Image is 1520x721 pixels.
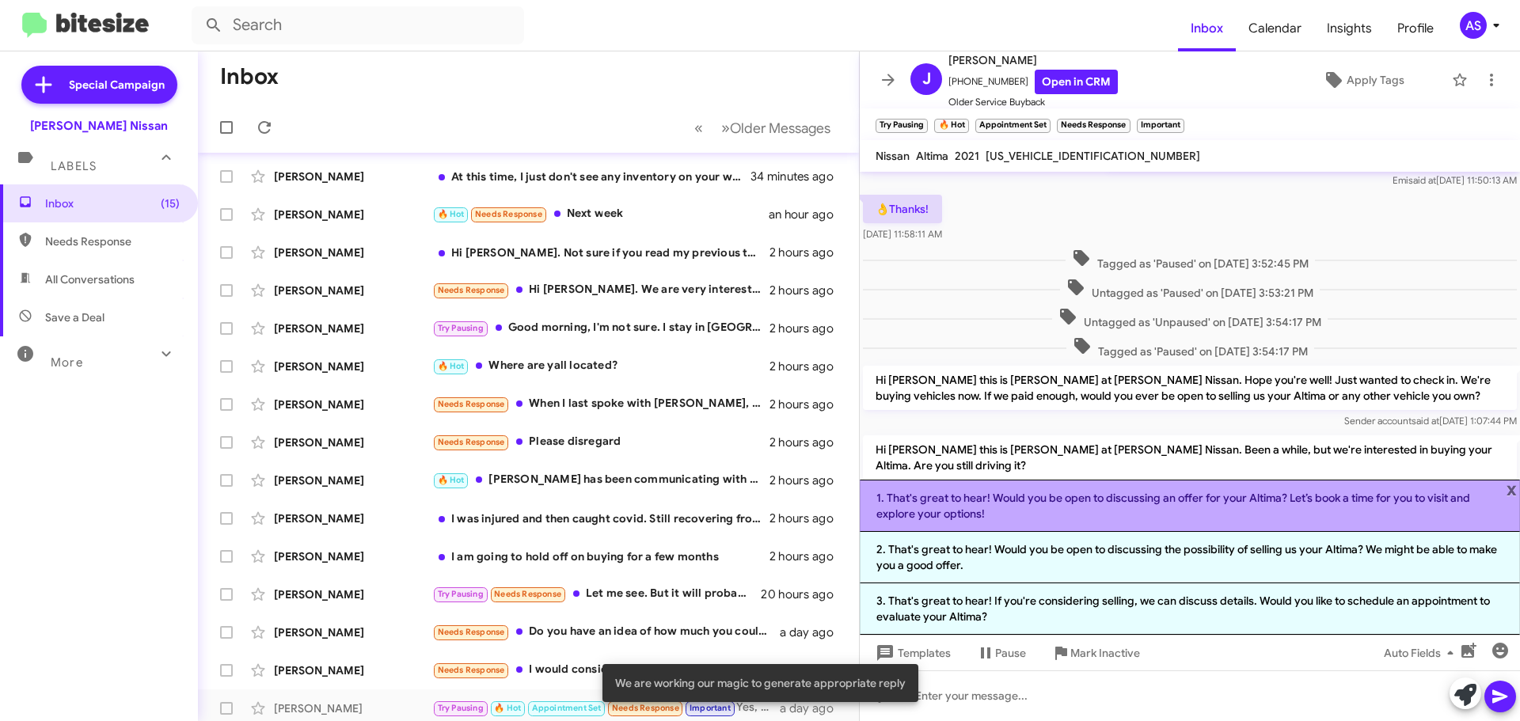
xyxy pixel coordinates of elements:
a: Calendar [1236,6,1314,51]
span: We are working our magic to generate appropriate reply [615,675,906,691]
div: [PERSON_NAME] [274,283,432,298]
span: » [721,118,730,138]
div: Yes, still driving it! [PERSON_NAME] [432,699,780,717]
div: [PERSON_NAME] [274,586,432,602]
div: 2 hours ago [769,397,846,412]
div: 34 minutes ago [751,169,846,184]
span: Try Pausing [438,703,484,713]
div: [PERSON_NAME] [274,169,432,184]
span: 🔥 Hot [438,209,465,219]
h1: Inbox [220,64,279,89]
div: Do you have an idea of how much you could offer? [432,623,780,641]
li: 3. That's great to hear! If you're considering selling, we can discuss details. Would you like to... [860,583,1520,635]
div: When I last spoke with [PERSON_NAME], he told me the Frontier had been sent to auction. [432,395,769,413]
span: Needs Response [438,437,505,447]
div: 2 hours ago [769,321,846,336]
span: « [694,118,703,138]
span: Altima [916,149,948,163]
div: 2 hours ago [769,510,846,526]
a: Open in CRM [1035,70,1118,94]
span: 🔥 Hot [494,703,521,713]
span: said at [1408,174,1436,186]
div: I was injured and then caught covid. Still recovering from both so it may be a while [432,510,769,526]
span: Tagged as 'Paused' on [DATE] 3:52:45 PM [1066,249,1315,271]
span: Pause [995,639,1026,667]
a: Insights [1314,6,1385,51]
div: 2 hours ago [769,283,846,298]
span: Untagged as 'Unpaused' on [DATE] 3:54:17 PM [1052,307,1328,330]
div: 20 hours ago [761,586,846,602]
span: Emi [DATE] 11:50:13 AM [1393,174,1517,186]
button: Mark Inactive [1039,639,1153,667]
div: [PERSON_NAME] [274,207,432,222]
a: Special Campaign [21,66,177,104]
div: [PERSON_NAME] [274,434,432,450]
div: 2 hours ago [769,548,846,564]
span: Needs Response [475,209,542,219]
div: [PERSON_NAME] [274,624,432,640]
p: 👌Thanks! [863,195,942,223]
div: Hi [PERSON_NAME]. Not sure if you read my previous text. I have been in contact with [PERSON_NAME... [432,245,769,260]
span: 🔥 Hot [438,475,465,485]
div: a day ago [780,624,846,640]
div: [PERSON_NAME] [274,548,432,564]
small: 🔥 Hot [934,119,968,133]
div: I am going to hold off on buying for a few months [432,548,769,564]
button: AS [1446,12,1503,39]
li: 2. That's great to hear! Would you be open to discussing the possibility of selling us your Altim... [860,532,1520,583]
div: 2 hours ago [769,472,846,488]
span: Older Messages [730,120,830,137]
div: [PERSON_NAME] [274,321,432,336]
span: Inbox [45,195,180,211]
div: Next week [432,205,769,223]
span: Needs Response [438,285,505,295]
small: Try Pausing [876,119,928,133]
span: [US_VEHICLE_IDENTIFICATION_NUMBER] [986,149,1200,163]
div: 2 hours ago [769,359,846,374]
span: 🔥 Hot [438,361,465,371]
a: Inbox [1178,6,1236,51]
nav: Page navigation example [686,112,840,144]
div: [PERSON_NAME] [274,700,432,716]
span: Mark Inactive [1070,639,1140,667]
p: Hi [PERSON_NAME] this is [PERSON_NAME] at [PERSON_NAME] Nissan. Hope you're well! Just wanted to ... [863,366,1517,410]
span: Save a Deal [45,309,104,325]
span: [DATE] 11:58:11 AM [863,228,942,240]
div: I would consider selling my old equinox but it doesn't run. My Juke is my baby though. She's defi... [432,661,780,679]
span: Nissan [876,149,910,163]
div: [PERSON_NAME] has been communicating with me about that. I asked him to [PERSON_NAME] at me [DATE]. [432,471,769,489]
span: said at [1412,415,1439,427]
span: Needs Response [494,589,561,599]
div: [PERSON_NAME] Nissan [30,118,168,134]
p: Hi [PERSON_NAME] this is [PERSON_NAME] at [PERSON_NAME] Nissan. Been a while, but we're intereste... [863,435,1517,480]
span: Appointment Set [532,703,602,713]
span: (15) [161,195,180,211]
div: [PERSON_NAME] [274,245,432,260]
span: Untagged as 'Paused' on [DATE] 3:53:21 PM [1060,278,1320,301]
small: Important [1137,119,1184,133]
button: Previous [685,112,712,144]
span: Sender account [DATE] 1:07:44 PM [1344,415,1517,427]
span: Labels [51,159,97,173]
input: Search [192,6,524,44]
div: Good morning, I'm not sure. I stay in [GEOGRAPHIC_DATA], so I am rarely on that side of town. [432,319,769,337]
span: x [1507,480,1517,499]
div: an hour ago [769,207,846,222]
span: Auto Fields [1384,639,1460,667]
span: Needs Response [438,399,505,409]
span: [PERSON_NAME] [948,51,1118,70]
span: J [922,66,931,92]
span: Needs Response [45,233,180,249]
div: Let me see. But it will probably be next week. I will let you know [DATE] [432,585,761,603]
div: [PERSON_NAME] [274,359,432,374]
small: Needs Response [1057,119,1130,133]
div: Hi [PERSON_NAME]. We are very interested in a 2024 armada with SUPER low mileage (under 20,000)..... [432,281,769,299]
button: Apply Tags [1282,66,1444,94]
div: 2 hours ago [769,434,846,450]
span: Apply Tags [1347,66,1404,94]
button: Next [712,112,840,144]
span: [PHONE_NUMBER] [948,70,1118,94]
